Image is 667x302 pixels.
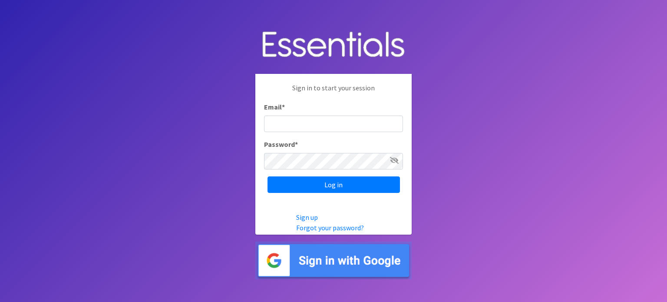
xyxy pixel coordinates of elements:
[255,23,412,67] img: Human Essentials
[264,139,298,149] label: Password
[267,176,400,193] input: Log in
[264,102,285,112] label: Email
[264,83,403,102] p: Sign in to start your session
[295,140,298,149] abbr: required
[255,242,412,279] img: Sign in with Google
[296,213,318,222] a: Sign up
[282,103,285,111] abbr: required
[296,223,364,232] a: Forgot your password?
